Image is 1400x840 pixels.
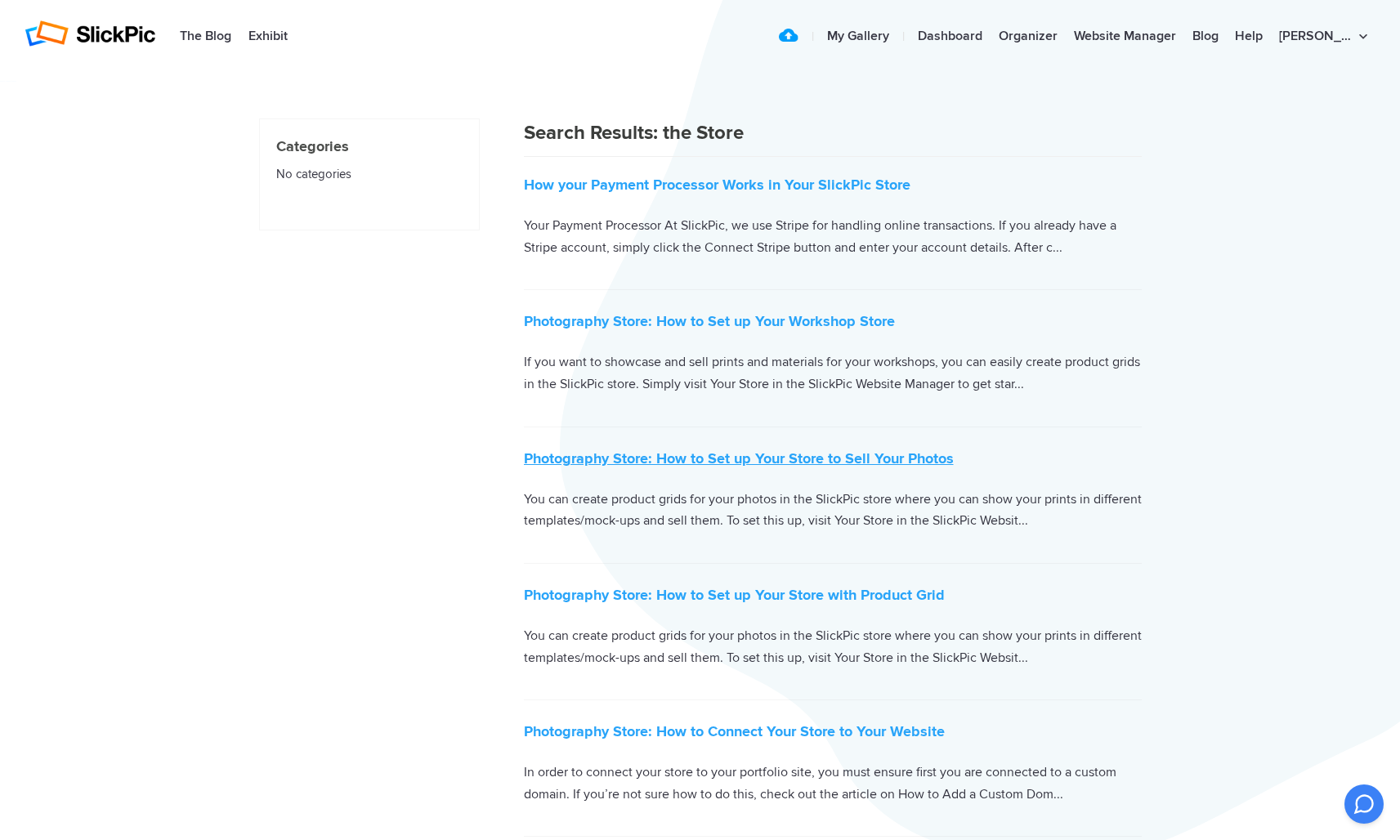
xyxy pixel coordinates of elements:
[524,722,945,740] a: Photography Store: How to Connect Your Store to Your Website
[524,351,1142,395] p: If you want to showcase and sell prints and materials for your workshops, you can easily create p...
[524,625,1142,668] p: You can create product grids for your photos in the SlickPic store where you can show your prints...
[524,762,1142,805] p: In order to connect your store to your portfolio site, you must ensure first you are connected to...
[276,158,463,189] li: No categories
[524,312,895,330] a: Photography Store: How to Set up Your Workshop Store
[524,586,945,604] a: Photography Store: How to Set up Your Store with Product Grid
[524,449,954,467] a: Photography Store: How to Set up Your Store to Sell Your Photos
[524,118,1142,157] h1: Search Results: the Store
[276,136,463,158] h4: Categories
[524,489,1142,532] p: You can create product grids for your photos in the SlickPic store where you can show your prints...
[524,176,910,194] a: How your Payment Processor Works in Your SlickPic Store
[524,215,1142,258] p: Your Payment Processor At SlickPic, we use Stripe for handling online transactions. If you alread...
